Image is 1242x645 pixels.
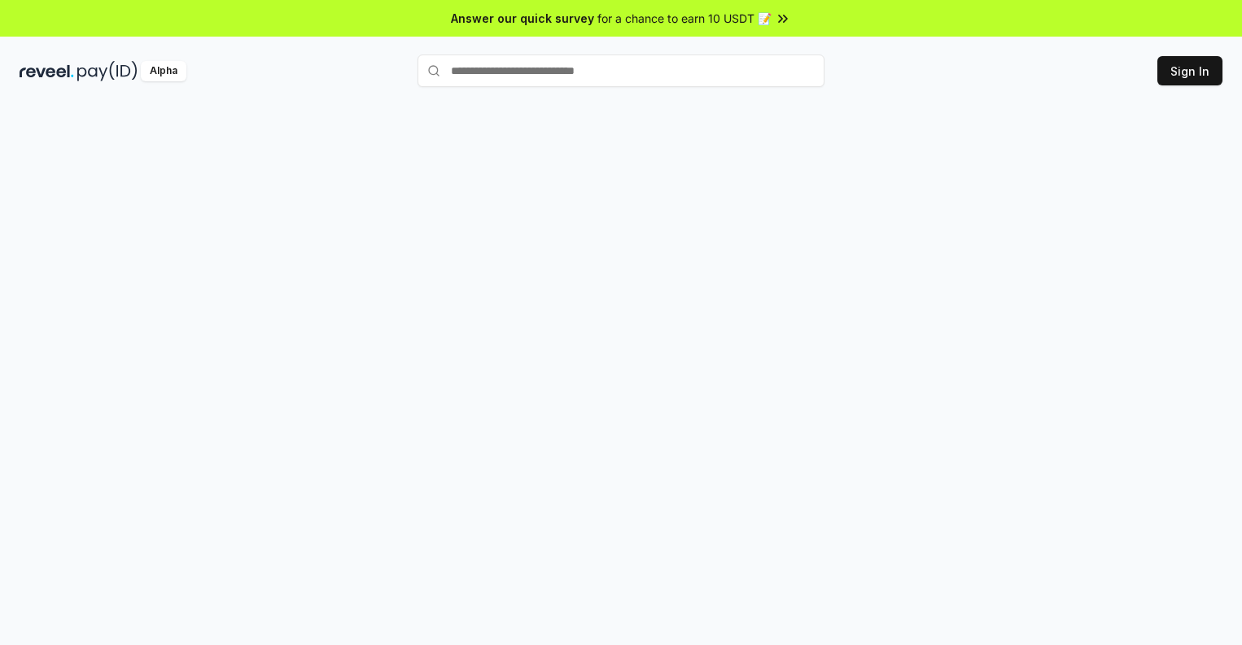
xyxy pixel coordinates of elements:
[1157,56,1222,85] button: Sign In
[20,61,74,81] img: reveel_dark
[597,10,772,27] span: for a chance to earn 10 USDT 📝
[141,61,186,81] div: Alpha
[77,61,138,81] img: pay_id
[451,10,594,27] span: Answer our quick survey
